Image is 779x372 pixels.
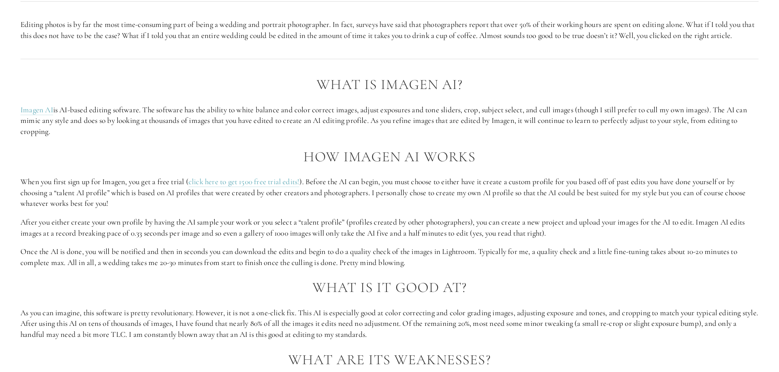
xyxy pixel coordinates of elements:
p: Once the AI is done, you will be notified and then in seconds you can download the edits and begi... [20,246,759,268]
p: As you can imagine, this software is pretty revolutionary. However, it is not a one-click fix. Th... [20,307,759,340]
h2: What is Imagen AI? [20,77,759,93]
h2: What are its weaknesses? [20,352,759,368]
p: is AI-based editing software. The software has the ability to white balance and color correct ima... [20,105,759,137]
h2: What is it good at? [20,280,759,296]
h2: How Imagen AI Works [20,149,759,165]
a: Imagen AI [20,105,53,115]
p: Editing photos is by far the most time-consuming part of being a wedding and portrait photographe... [20,19,759,41]
p: After you either create your own profile by having the AI sample your work or you select a “talen... [20,217,759,238]
a: click here to get 1500 free trial edits! [189,177,300,187]
p: When you first sign up for Imagen, you get a free trial ( ). Before the AI can begin, you must ch... [20,176,759,209]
